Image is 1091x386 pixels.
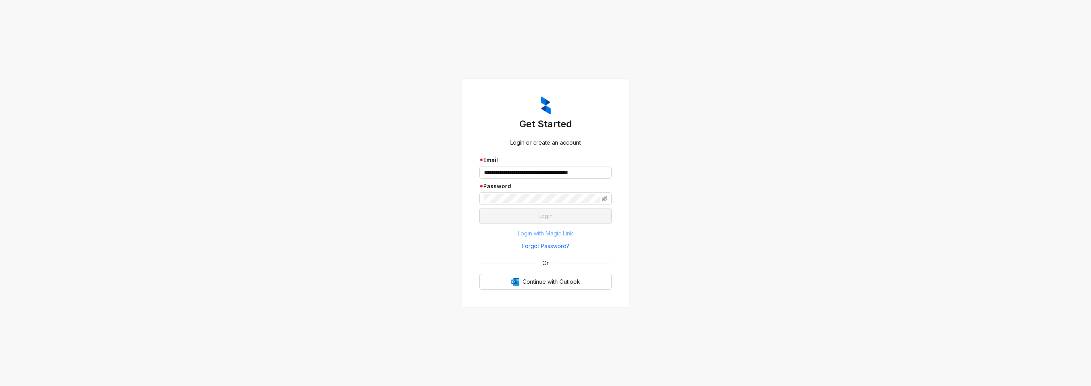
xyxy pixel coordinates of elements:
[537,259,554,268] span: Or
[479,208,612,224] button: Login
[518,229,573,238] span: Login with Magic Link
[522,242,569,250] span: Forgot Password?
[479,156,612,164] div: Email
[479,274,612,290] button: OutlookContinue with Outlook
[479,240,612,252] button: Forgot Password?
[479,227,612,240] button: Login with Magic Link
[541,96,551,115] img: ZumaIcon
[479,182,612,191] div: Password
[479,138,612,147] div: Login or create an account
[523,277,580,286] span: Continue with Outlook
[511,278,519,286] img: Outlook
[479,118,612,130] h3: Get Started
[602,196,607,201] span: eye-invisible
